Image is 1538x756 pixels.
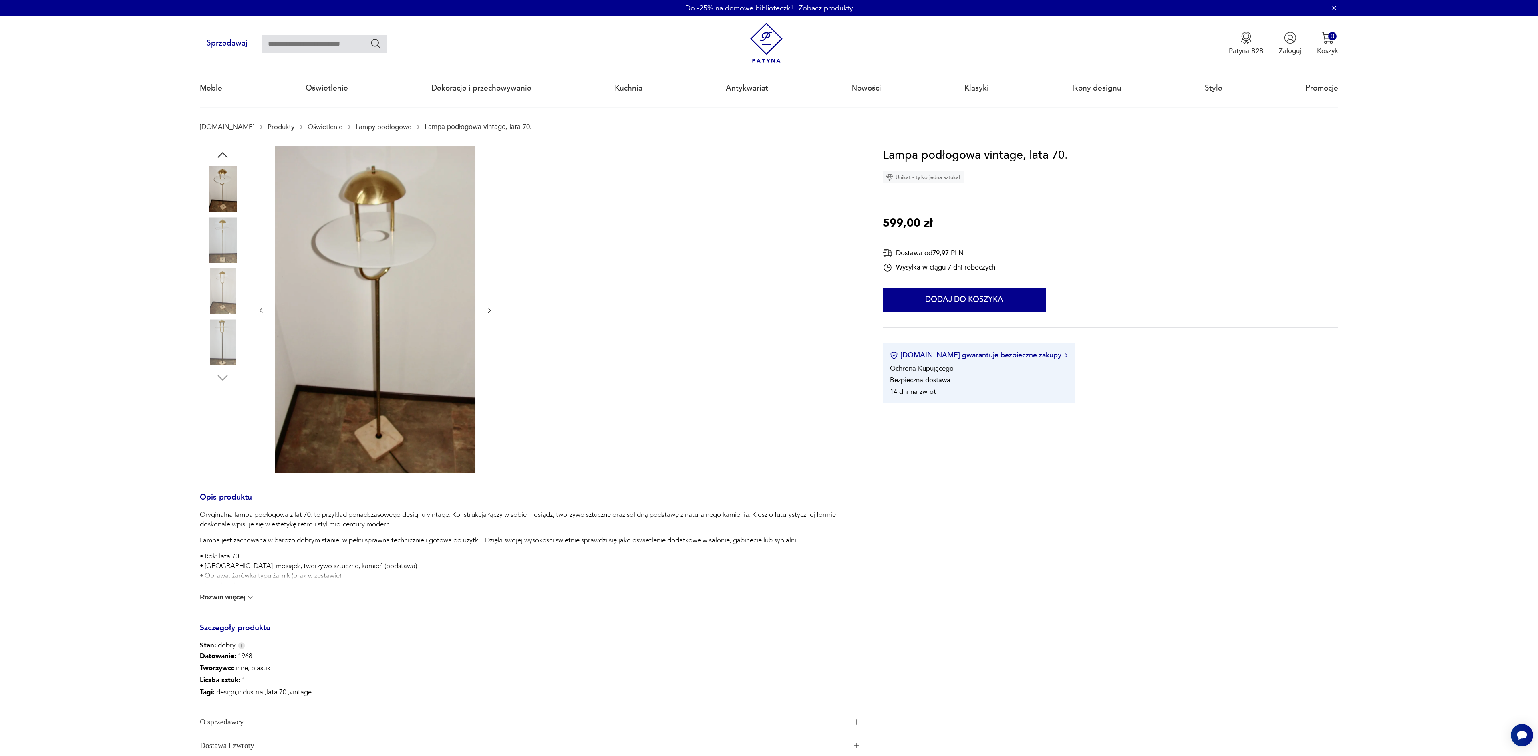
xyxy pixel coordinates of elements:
p: Lampa podłogowa vintage, lata 70. [425,123,532,131]
b: Datowanie : [200,651,236,661]
img: Zdjęcie produktu Lampa podłogowa vintage, lata 70. [200,319,246,365]
p: 1968 [200,650,312,662]
button: Ikona plusaO sprzedawcy [200,710,860,734]
img: Ikonka użytkownika [1284,32,1296,44]
a: Style [1205,70,1222,107]
h3: Szczegóły produktu [200,625,860,641]
a: Antykwariat [726,70,768,107]
a: Oświetlenie [306,70,348,107]
p: Do -25% na domowe biblioteczki! [685,3,794,13]
img: Zdjęcie produktu Lampa podłogowa vintage, lata 70. [200,217,246,263]
img: Ikona koszyka [1321,32,1334,44]
a: Ikony designu [1072,70,1121,107]
button: Szukaj [370,38,382,49]
span: O sprzedawcy [200,710,846,734]
b: Tworzywo : [200,663,234,673]
a: Nowości [851,70,881,107]
p: 599,00 zł [883,214,932,233]
button: [DOMAIN_NAME] gwarantuje bezpieczne zakupy [890,350,1067,360]
img: Ikona certyfikatu [890,351,898,359]
img: Patyna - sklep z meblami i dekoracjami vintage [746,23,787,63]
a: Meble [200,70,222,107]
button: 0Koszyk [1317,32,1338,56]
p: Lampa jest zachowana w bardzo dobrym stanie, w pełni sprawna technicznie i gotowa do użytku. Dzię... [200,536,860,545]
a: Zobacz produkty [799,3,853,13]
a: Klasyki [964,70,989,107]
div: 0 [1328,32,1337,40]
a: Dekoracje i przechowywanie [431,70,531,107]
button: Zaloguj [1279,32,1301,56]
a: Kuchnia [615,70,642,107]
img: Ikona plusa [854,743,859,748]
a: vintage [290,687,312,697]
a: [DOMAIN_NAME] [200,123,254,131]
b: Stan: [200,641,216,650]
img: Info icon [238,642,245,649]
button: Dodaj do koszyka [883,288,1046,312]
p: Oryginalna lampa podłogowa z lat 70. to przykład ponadczasowego designu vintage. Konstrukcja łącz... [200,510,860,529]
h1: Lampa podłogowa vintage, lata 70. [883,146,1068,165]
p: Patyna B2B [1229,46,1264,56]
button: Patyna B2B [1229,32,1264,56]
img: Ikona dostawy [883,248,892,258]
div: Dostawa od 79,97 PLN [883,248,995,258]
li: 14 dni na zwrot [890,387,936,396]
p: inne, plastik [200,662,312,674]
a: Sprzedawaj [200,41,254,47]
a: Lampy podłogowe [356,123,411,131]
p: , , , [200,686,312,698]
li: Bezpieczna dostawa [890,375,950,385]
button: Sprzedawaj [200,35,254,52]
img: Zdjęcie produktu Lampa podłogowa vintage, lata 70. [275,146,475,474]
img: chevron down [246,593,254,601]
a: lata 70. [266,687,288,697]
div: Wysyłka w ciągu 7 dni roboczych [883,263,995,272]
p: Zaloguj [1279,46,1301,56]
button: Rozwiń więcej [200,593,254,601]
img: Ikona plusa [854,719,859,725]
a: Promocje [1306,70,1338,107]
img: Ikona diamentu [886,174,893,181]
span: dobry [200,641,236,650]
iframe: Smartsupp widget button [1511,724,1533,746]
a: Produkty [268,123,294,131]
a: Oświetlenie [308,123,342,131]
img: Zdjęcie produktu Lampa podłogowa vintage, lata 70. [200,166,246,212]
div: Unikat - tylko jedna sztuka! [883,171,964,183]
img: Ikona strzałki w prawo [1065,353,1067,357]
b: Tagi: [200,687,215,697]
a: design [216,687,236,697]
a: Ikona medaluPatyna B2B [1229,32,1264,56]
img: Zdjęcie produktu Lampa podłogowa vintage, lata 70. [200,268,246,314]
p: • Rok: lata 70. • [GEOGRAPHIC_DATA]: mosiądz, tworzywo sztuczne, kamień (podstawa) • Oprawa: żaró... [200,552,860,590]
h3: Opis produktu [200,494,860,510]
p: Koszyk [1317,46,1338,56]
a: industrial [238,687,265,697]
b: Liczba sztuk: [200,675,240,685]
li: Ochrona Kupującego [890,364,954,373]
p: 1 [200,674,312,686]
img: Ikona medalu [1240,32,1252,44]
